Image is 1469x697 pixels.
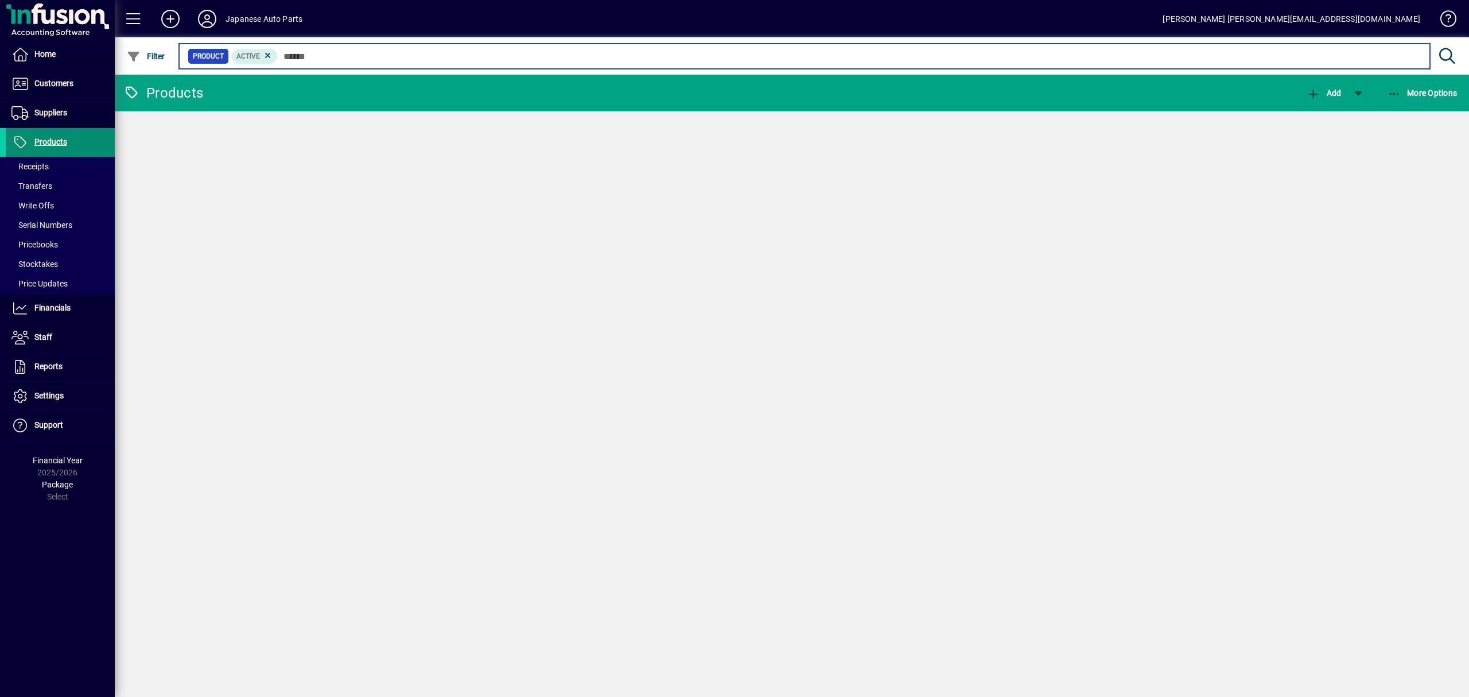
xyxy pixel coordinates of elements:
span: Add [1307,88,1341,98]
a: Knowledge Base [1432,2,1455,40]
a: Stocktakes [6,254,115,274]
span: Support [34,420,63,429]
div: Japanese Auto Parts [226,10,302,28]
span: Products [34,137,67,146]
span: Package [42,480,73,489]
a: Pricebooks [6,235,115,254]
a: Price Updates [6,274,115,293]
a: Home [6,40,115,69]
a: Transfers [6,176,115,196]
span: Transfers [11,181,52,191]
button: More Options [1385,83,1460,103]
button: Profile [189,9,226,29]
span: Receipts [11,162,49,171]
button: Add [152,9,189,29]
a: Suppliers [6,99,115,127]
div: Products [123,84,203,102]
span: Price Updates [11,279,68,288]
button: Add [1304,83,1344,103]
span: Staff [34,332,52,342]
span: Pricebooks [11,240,58,249]
a: Receipts [6,157,115,176]
a: Staff [6,323,115,352]
span: Product [193,51,224,62]
span: Suppliers [34,108,67,117]
button: Filter [124,46,168,67]
span: Financials [34,303,71,312]
a: Serial Numbers [6,215,115,235]
span: Write Offs [11,201,54,210]
span: Serial Numbers [11,220,72,230]
a: Reports [6,353,115,381]
span: More Options [1388,88,1458,98]
span: Reports [34,362,63,371]
span: Active [236,52,260,60]
a: Write Offs [6,196,115,215]
span: Financial Year [33,456,83,465]
span: Customers [34,79,73,88]
span: Settings [34,391,64,400]
span: Filter [127,52,165,61]
a: Support [6,411,115,440]
a: Settings [6,382,115,411]
div: [PERSON_NAME] [PERSON_NAME][EMAIL_ADDRESS][DOMAIN_NAME] [1163,10,1420,28]
mat-chip: Activation Status: Active [232,49,278,64]
span: Home [34,49,56,59]
span: Stocktakes [11,260,58,269]
a: Customers [6,69,115,98]
a: Financials [6,294,115,323]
